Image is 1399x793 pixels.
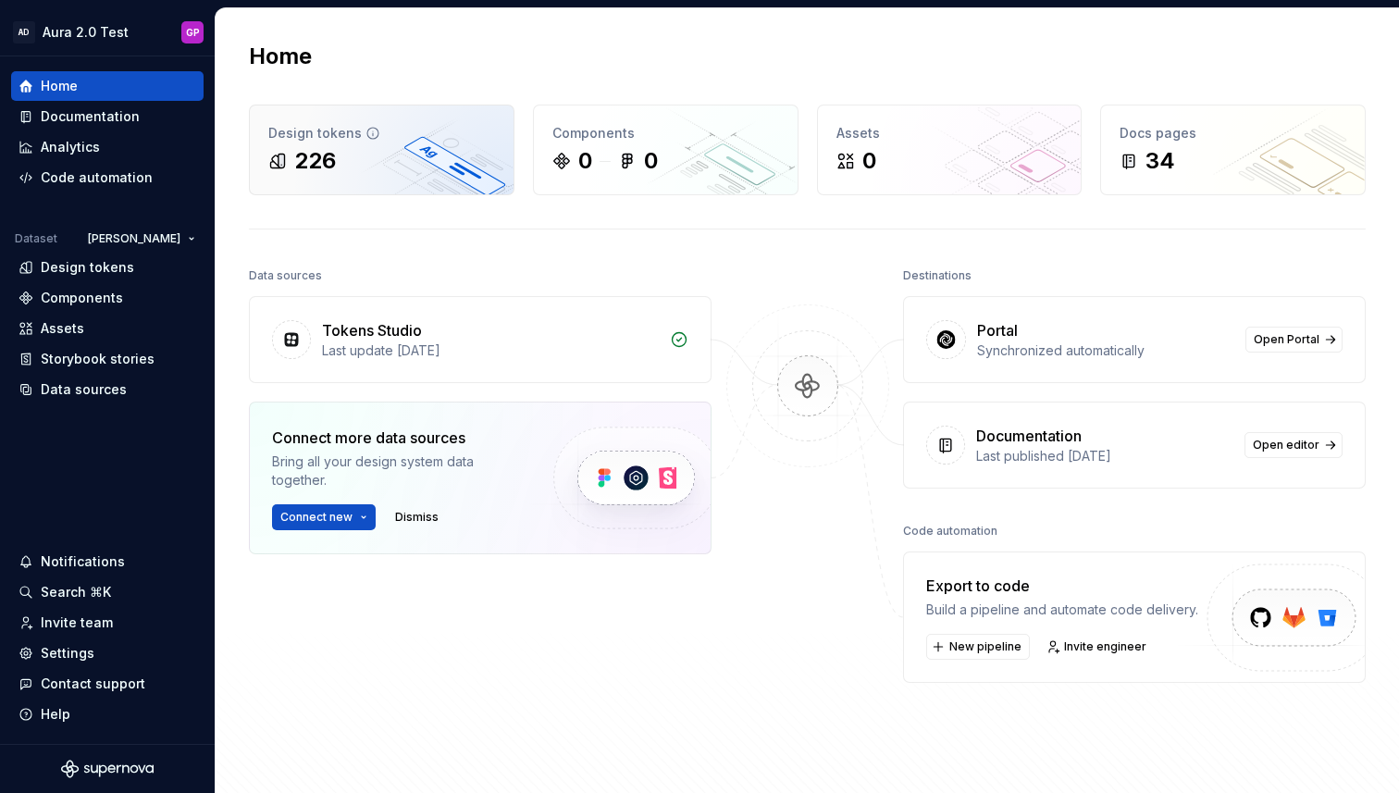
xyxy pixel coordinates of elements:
div: Code automation [903,518,997,544]
a: Invite team [11,608,204,638]
div: Assets [836,124,1063,142]
div: Design tokens [268,124,495,142]
a: Invite engineer [1041,634,1155,660]
div: Help [41,705,70,724]
div: Destinations [903,263,972,289]
div: Docs pages [1120,124,1346,142]
div: Aura 2.0 Test [43,23,129,42]
div: Data sources [41,380,127,399]
div: Documentation [41,107,140,126]
div: Home [41,77,78,95]
div: Contact support [41,675,145,693]
div: Storybook stories [41,350,155,368]
span: [PERSON_NAME] [88,231,180,246]
div: Invite team [41,613,113,632]
span: Open Portal [1254,332,1319,347]
div: 226 [294,146,336,176]
div: Documentation [976,425,1082,447]
button: Connect new [272,504,376,530]
div: AD [13,21,35,43]
span: Connect new [280,510,353,525]
div: Components [552,124,779,142]
span: Dismiss [395,510,439,525]
a: Assets [11,314,204,343]
div: Portal [977,319,1018,341]
div: Build a pipeline and automate code delivery. [926,601,1198,619]
div: Synchronized automatically [977,341,1234,360]
button: Search ⌘K [11,577,204,607]
a: Settings [11,638,204,668]
button: ADAura 2.0 TestGP [4,12,211,52]
div: Data sources [249,263,322,289]
div: Settings [41,644,94,663]
a: Assets0 [817,105,1083,195]
div: Code automation [41,168,153,187]
div: 34 [1145,146,1175,176]
div: Assets [41,319,84,338]
a: Design tokens [11,253,204,282]
div: Dataset [15,231,57,246]
div: Last update [DATE] [322,341,659,360]
div: Connect more data sources [272,427,522,449]
svg: Supernova Logo [61,760,154,778]
a: Components [11,283,204,313]
button: New pipeline [926,634,1030,660]
a: Docs pages34 [1100,105,1366,195]
div: 0 [862,146,876,176]
a: Design tokens226 [249,105,514,195]
a: Open editor [1244,432,1343,458]
h2: Home [249,42,312,71]
div: Components [41,289,123,307]
div: Notifications [41,552,125,571]
span: Open editor [1253,438,1319,452]
a: Data sources [11,375,204,404]
a: Code automation [11,163,204,192]
button: Help [11,700,204,729]
a: Open Portal [1245,327,1343,353]
div: Analytics [41,138,100,156]
a: Tokens StudioLast update [DATE] [249,296,712,383]
a: Components00 [533,105,799,195]
button: Dismiss [387,504,447,530]
div: 0 [644,146,658,176]
button: [PERSON_NAME] [80,226,204,252]
span: Invite engineer [1064,639,1146,654]
a: Storybook stories [11,344,204,374]
div: 0 [578,146,592,176]
div: Design tokens [41,258,134,277]
button: Contact support [11,669,204,699]
div: Search ⌘K [41,583,111,601]
div: Bring all your design system data together. [272,452,522,489]
a: Analytics [11,132,204,162]
button: Notifications [11,547,204,576]
a: Home [11,71,204,101]
div: Last published [DATE] [976,447,1233,465]
a: Documentation [11,102,204,131]
div: Tokens Studio [322,319,422,341]
div: GP [186,25,200,40]
span: New pipeline [949,639,1021,654]
div: Export to code [926,575,1198,597]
